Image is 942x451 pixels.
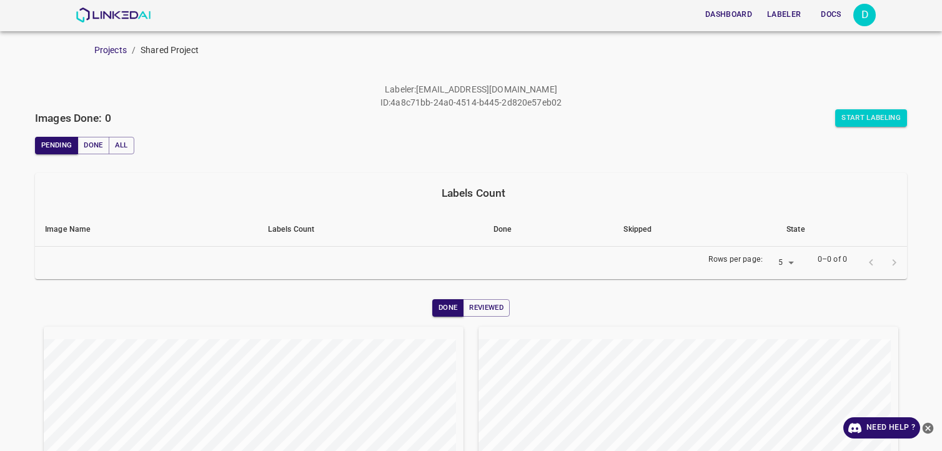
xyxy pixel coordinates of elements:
[416,83,557,96] p: [EMAIL_ADDRESS][DOMAIN_NAME]
[390,96,562,109] p: 4a8c71bb-24a0-4514-b445-2d820e57eb02
[94,45,127,55] a: Projects
[380,96,390,109] p: ID :
[762,4,806,25] button: Labeler
[613,213,776,247] th: Skipped
[258,213,483,247] th: Labels Count
[45,184,902,202] div: Labels Count
[385,83,416,96] p: Labeler :
[808,2,853,27] a: Docs
[760,2,808,27] a: Labeler
[818,254,847,265] p: 0–0 of 0
[853,4,876,26] button: Open settings
[768,255,798,272] div: 5
[811,4,851,25] button: Docs
[94,44,942,57] nav: breadcrumb
[776,213,907,247] th: State
[432,299,464,317] button: Done
[35,109,111,127] h6: Images Done: 0
[132,44,136,57] li: /
[109,137,134,154] button: All
[708,254,763,265] p: Rows per page:
[698,2,760,27] a: Dashboard
[76,7,151,22] img: LinkedAI
[77,137,109,154] button: Done
[853,4,876,26] div: D
[920,417,936,439] button: close-help
[483,213,613,247] th: Done
[35,137,78,154] button: Pending
[35,213,258,247] th: Image Name
[700,4,757,25] button: Dashboard
[141,44,199,57] p: Shared Project
[463,299,510,317] button: Reviewed
[835,109,907,127] button: Start Labeling
[843,417,920,439] a: Need Help ?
